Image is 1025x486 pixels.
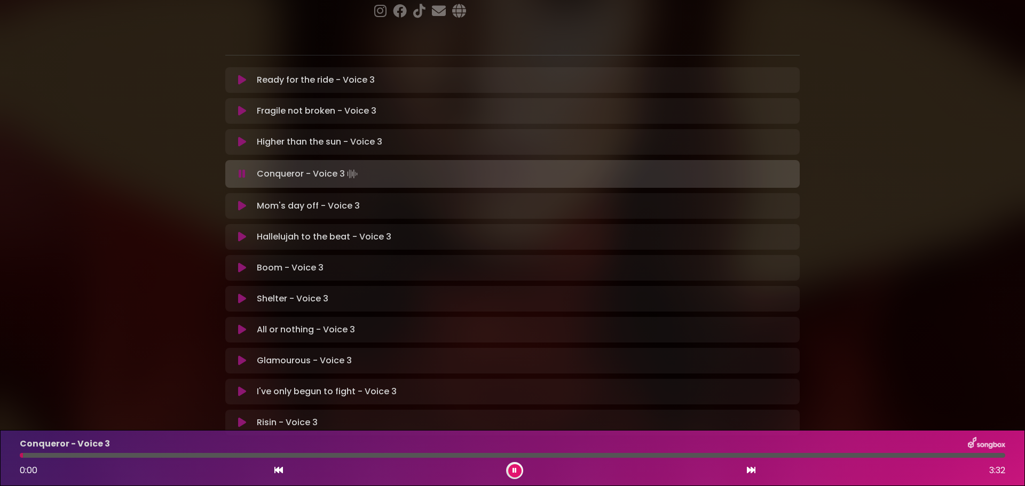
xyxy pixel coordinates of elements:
p: All or nothing - Voice 3 [257,323,355,336]
p: Conqueror - Voice 3 [257,166,360,181]
p: Risin - Voice 3 [257,416,318,429]
p: Ready for the ride - Voice 3 [257,74,375,86]
span: 0:00 [20,464,37,476]
p: Glamourous - Voice 3 [257,354,352,367]
p: Higher than the sun - Voice 3 [257,136,382,148]
span: 3:32 [989,464,1005,477]
p: Hallelujah to the beat - Voice 3 [257,230,391,243]
p: Conqueror - Voice 3 [20,437,110,450]
p: Boom - Voice 3 [257,261,324,274]
img: waveform4.gif [345,166,360,181]
p: Mom's day off - Voice 3 [257,200,360,212]
p: Fragile not broken - Voice 3 [257,105,376,117]
p: I've only begun to fight - Voice 3 [257,385,397,398]
p: Shelter - Voice 3 [257,292,328,305]
img: songbox-logo-white.png [968,437,1005,451]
